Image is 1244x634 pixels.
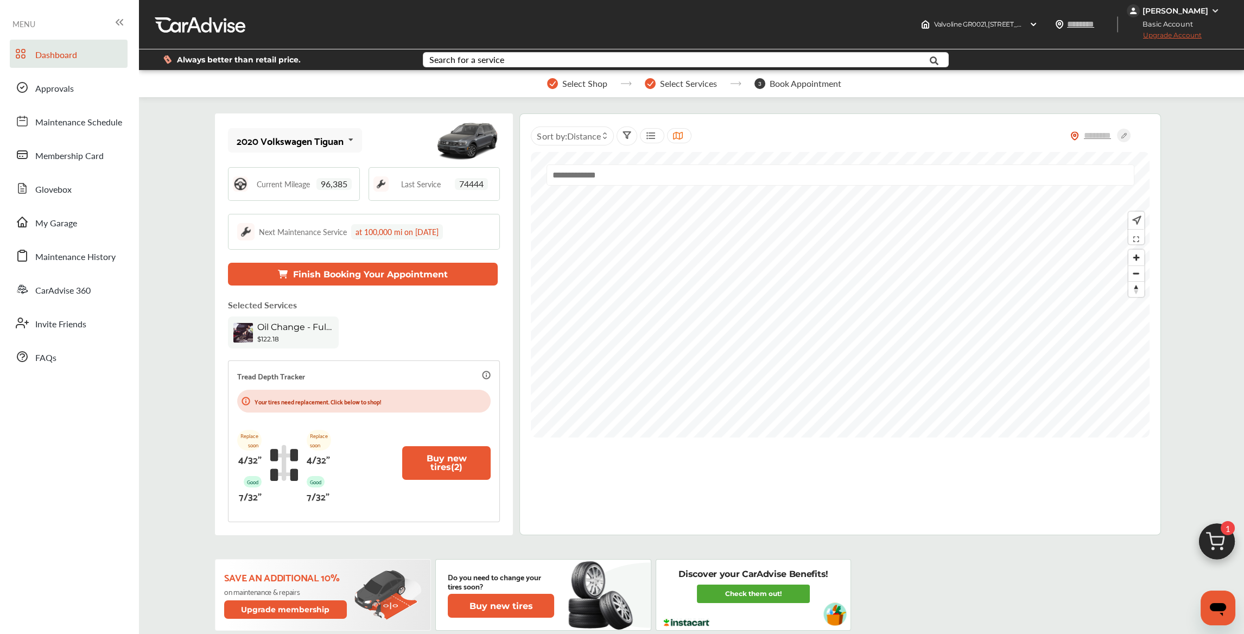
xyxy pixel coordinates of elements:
[10,343,128,371] a: FAQs
[455,178,488,190] span: 74444
[228,263,498,286] button: Finish Booking Your Appointment
[237,370,305,382] p: Tread Depth Tracker
[730,81,741,86] img: stepper-arrow.e24c07c6.svg
[239,487,262,504] p: 7/32"
[237,223,255,240] img: maintenance_logo
[35,149,104,163] span: Membership Card
[429,55,504,64] div: Search for a service
[259,226,347,237] div: Next Maintenance Service
[233,176,248,192] img: steering_logo
[233,323,253,343] img: oil-change-thumb.jpg
[531,152,1150,438] canvas: Map
[316,178,352,190] span: 96,385
[307,476,325,487] p: Good
[562,79,607,88] span: Select Shop
[697,585,810,603] a: Check them out!
[448,594,556,618] a: Buy new tires
[448,572,554,591] p: Do you need to change your tires soon?
[35,82,74,96] span: Approvals
[35,183,72,197] span: Glovebox
[1128,18,1201,30] span: Basic Account
[1127,4,1140,17] img: jVpblrzwTbfkPYzPPzSLxeg0AAAAASUVORK5CYII=
[1221,521,1235,535] span: 1
[754,78,765,89] span: 3
[1211,7,1220,15] img: WGsFRI8htEPBVLJbROoPRyZpYNWhNONpIPPETTm6eUC0GeLEiAAAAAElFTkSuQmCC
[823,603,847,626] img: instacart-vehicle.0979a191.svg
[10,242,128,270] a: Maintenance History
[224,600,347,619] button: Upgrade membership
[620,81,632,86] img: stepper-arrow.e24c07c6.svg
[257,180,310,188] span: Current Mileage
[307,430,331,451] p: Replace soon
[1201,591,1235,625] iframe: Button to launch messaging window
[10,107,128,135] a: Maintenance Schedule
[1128,266,1144,281] span: Zoom out
[547,78,558,89] img: stepper-checkmark.b5569197.svg
[770,79,841,88] span: Book Appointment
[402,446,491,480] button: Buy new tires(2)
[567,130,600,142] span: Distance
[1128,282,1144,297] span: Reset bearing to north
[307,487,329,504] p: 7/32"
[373,176,389,192] img: maintenance_logo
[228,299,297,311] p: Selected Services
[224,571,348,583] p: Save an additional 10%
[163,55,172,64] img: dollor_label_vector.a70140d1.svg
[10,174,128,202] a: Glovebox
[238,451,262,467] p: 4/32"
[1128,250,1144,265] button: Zoom in
[660,79,717,88] span: Select Services
[10,141,128,169] a: Membership Card
[35,284,91,298] span: CarAdvise 360
[10,309,128,337] a: Invite Friends
[921,20,930,29] img: header-home-logo.8d720a4f.svg
[448,594,554,618] button: Buy new tires
[237,135,344,146] div: 2020 Volkswagen Tiguan
[1070,131,1079,141] img: location_vector_orange.38f05af8.svg
[10,275,128,303] a: CarAdvise 360
[35,250,116,264] span: Maintenance History
[435,116,500,165] img: mobile_14177_st0640_046.jpg
[12,20,35,28] span: MENU
[1130,214,1141,226] img: recenter.ce011a49.svg
[567,556,639,633] img: new-tire.a0c7fe23.svg
[351,224,443,239] div: at 100,000 mi on [DATE]
[255,396,381,407] p: Your tires need replacement. Click below to shop!
[1127,31,1202,45] span: Upgrade Account
[354,570,422,620] img: update-membership.81812027.svg
[10,40,128,68] a: Dashboard
[237,430,262,451] p: Replace soon
[35,217,77,231] span: My Garage
[35,116,122,130] span: Maintenance Schedule
[1128,265,1144,281] button: Zoom out
[177,56,301,64] span: Always better than retail price.
[270,445,298,481] img: tire_track_logo.b900bcbc.svg
[307,451,330,467] p: 4/32"
[678,568,828,580] p: Discover your CarAdvise Benefits!
[10,73,128,102] a: Approvals
[1191,518,1243,570] img: cart_icon.3d0951e8.svg
[1055,20,1064,29] img: location_vector.a44bc228.svg
[224,587,348,596] p: on maintenance & repairs
[10,208,128,236] a: My Garage
[645,78,656,89] img: stepper-checkmark.b5569197.svg
[257,335,279,343] b: $122.18
[662,619,710,626] img: instacart-logo.217963cc.svg
[35,351,56,365] span: FAQs
[1143,6,1208,16] div: [PERSON_NAME]
[35,318,86,332] span: Invite Friends
[401,180,441,188] span: Last Service
[934,20,1205,28] span: Valvoline GR0021 , [STREET_ADDRESS][PERSON_NAME] [GEOGRAPHIC_DATA] , IL 60628
[35,48,77,62] span: Dashboard
[257,322,333,332] span: Oil Change - Full-synthetic
[1029,20,1038,29] img: header-down-arrow.9dd2ce7d.svg
[244,476,262,487] p: Good
[537,130,600,142] span: Sort by :
[1128,281,1144,297] button: Reset bearing to north
[1117,16,1118,33] img: header-divider.bc55588e.svg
